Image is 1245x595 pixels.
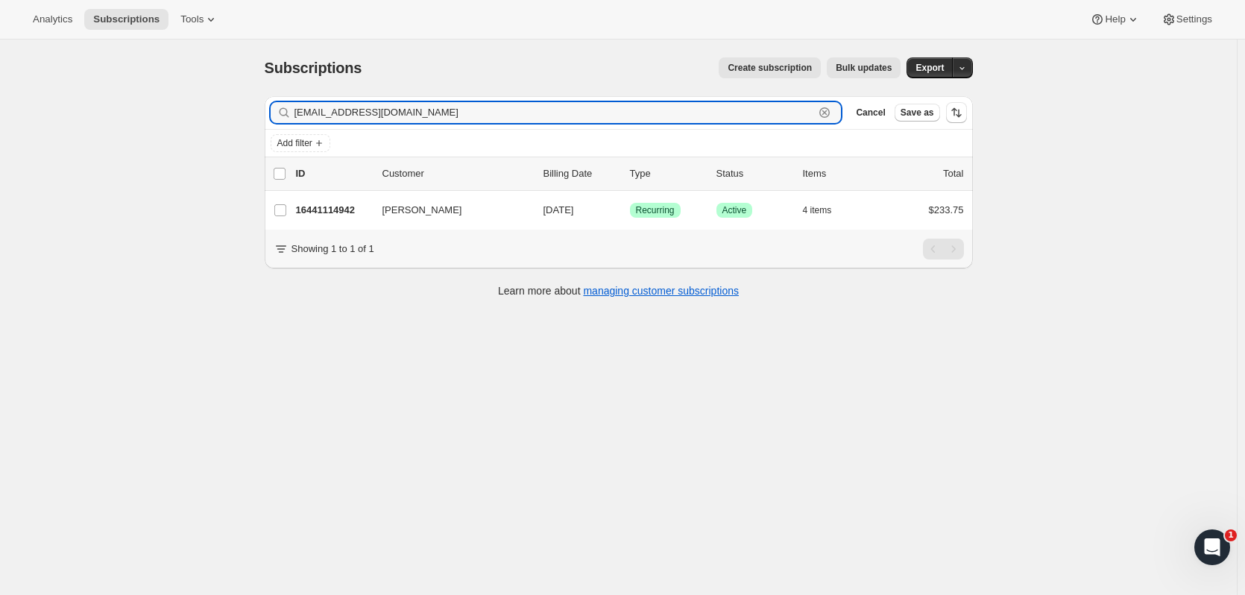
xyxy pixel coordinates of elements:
[180,13,204,25] span: Tools
[1194,529,1230,565] iframe: Intercom live chat
[33,13,72,25] span: Analytics
[24,9,81,30] button: Analytics
[277,137,312,149] span: Add filter
[719,57,821,78] button: Create subscription
[716,166,791,181] p: Status
[382,166,532,181] p: Customer
[817,105,832,120] button: Clear
[296,166,964,181] div: IDCustomerBilling DateTypeStatusItemsTotal
[296,166,371,181] p: ID
[296,200,964,221] div: 16441114942[PERSON_NAME][DATE]SuccessRecurringSuccessActive4 items$233.75
[1081,9,1149,30] button: Help
[583,285,739,297] a: managing customer subscriptions
[171,9,227,30] button: Tools
[498,283,739,298] p: Learn more about
[291,242,374,256] p: Showing 1 to 1 of 1
[907,57,953,78] button: Export
[265,60,362,76] span: Subscriptions
[827,57,901,78] button: Bulk updates
[296,203,371,218] p: 16441114942
[946,102,967,123] button: Sort the results
[1105,13,1125,25] span: Help
[1176,13,1212,25] span: Settings
[923,239,964,259] nav: Pagination
[836,62,892,74] span: Bulk updates
[271,134,330,152] button: Add filter
[850,104,891,122] button: Cancel
[856,107,885,119] span: Cancel
[373,198,523,222] button: [PERSON_NAME]
[382,203,462,218] span: [PERSON_NAME]
[803,204,832,216] span: 4 items
[803,166,877,181] div: Items
[543,166,618,181] p: Billing Date
[803,200,848,221] button: 4 items
[636,204,675,216] span: Recurring
[728,62,812,74] span: Create subscription
[84,9,168,30] button: Subscriptions
[895,104,940,122] button: Save as
[630,166,705,181] div: Type
[1153,9,1221,30] button: Settings
[901,107,934,119] span: Save as
[943,166,963,181] p: Total
[915,62,944,74] span: Export
[93,13,160,25] span: Subscriptions
[543,204,574,215] span: [DATE]
[929,204,964,215] span: $233.75
[1225,529,1237,541] span: 1
[722,204,747,216] span: Active
[294,102,815,123] input: Filter subscribers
